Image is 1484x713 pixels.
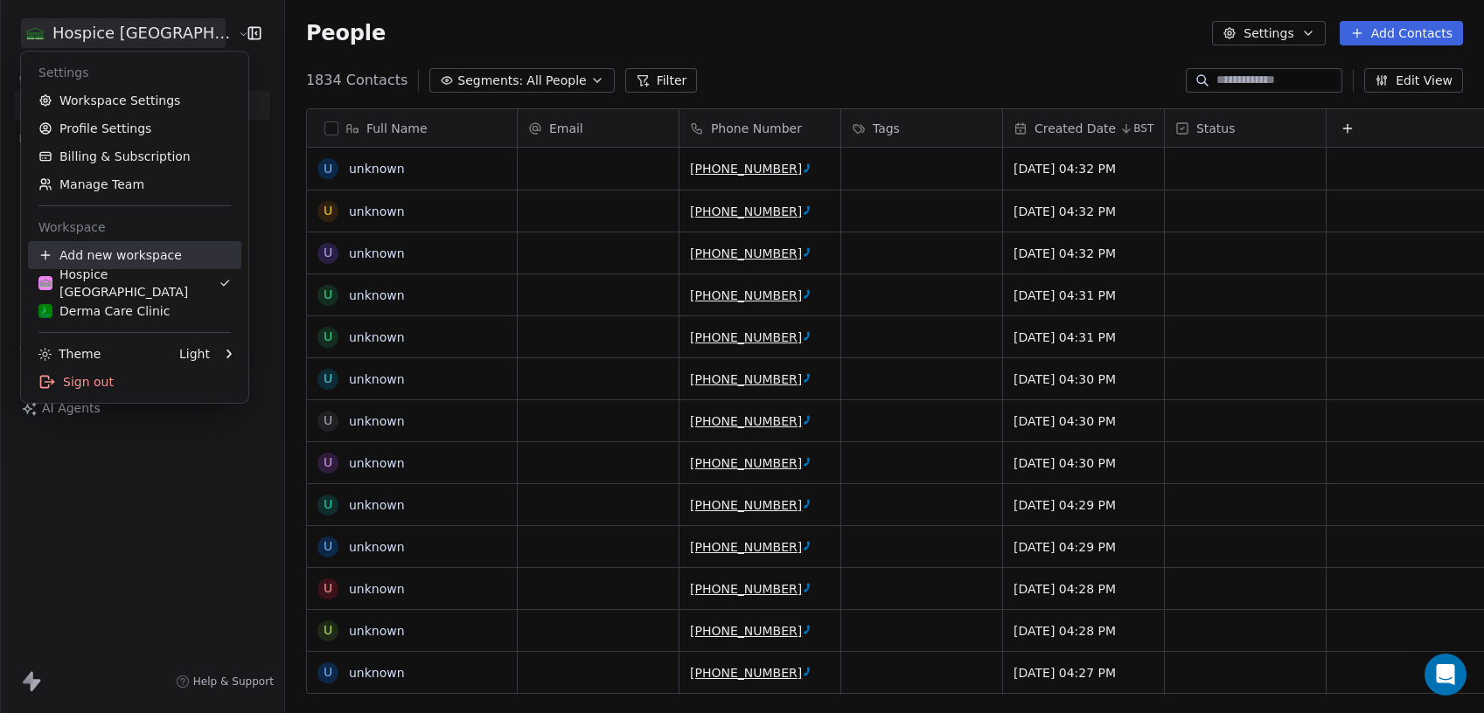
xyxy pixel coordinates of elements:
[38,266,219,301] div: Hospice [GEOGRAPHIC_DATA]
[28,87,241,114] a: Workspace Settings
[28,368,241,396] div: Sign out
[179,345,210,363] div: Light
[28,142,241,170] a: Billing & Subscription
[28,59,241,87] div: Settings
[28,170,241,198] a: Manage Team
[28,241,241,269] div: Add new workspace
[38,304,52,318] img: 1%20(3).png
[38,302,170,320] div: Derma Care Clinic
[28,213,241,241] div: Workspace
[38,345,101,363] div: Theme
[38,276,52,290] img: All%20Logo%20(512%20x%20512%20px).png
[28,114,241,142] a: Profile Settings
